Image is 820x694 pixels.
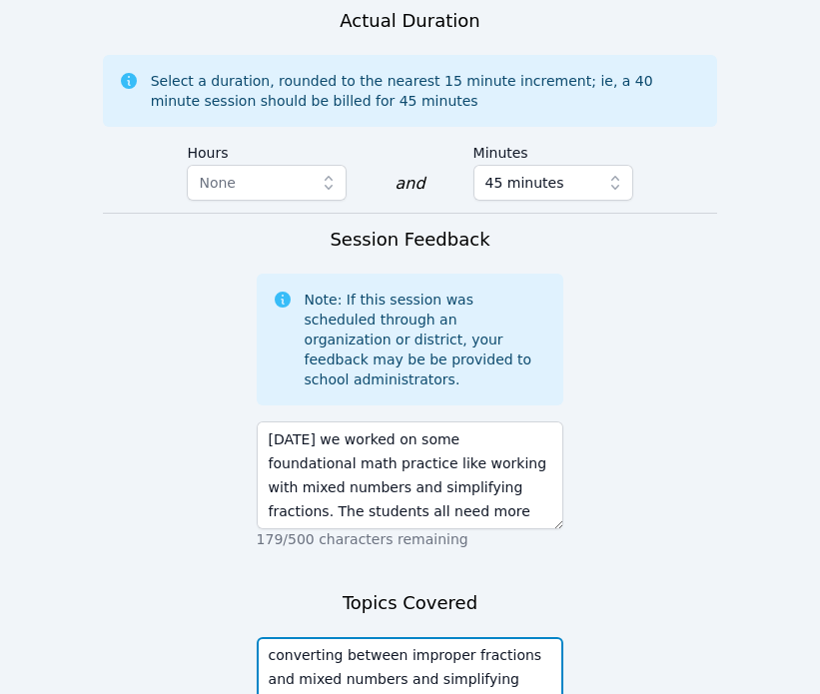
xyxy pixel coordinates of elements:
button: None [187,165,347,201]
span: 45 minutes [485,171,564,195]
h3: Session Feedback [330,226,489,254]
div: Select a duration, rounded to the nearest 15 minute increment; ie, a 40 minute session should be ... [151,71,702,111]
span: None [199,175,236,191]
h3: Topics Covered [343,589,477,617]
h3: Actual Duration [340,7,479,35]
button: 45 minutes [473,165,633,201]
label: Hours [187,135,347,165]
label: Minutes [473,135,633,165]
div: Note: If this session was scheduled through an organization or district, your feedback may be be ... [305,290,548,389]
textarea: [DATE] we worked on some foundational math practice like working with mixed numbers and simplifyi... [257,421,564,529]
p: 179/500 characters remaining [257,529,564,549]
div: and [395,172,424,196]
